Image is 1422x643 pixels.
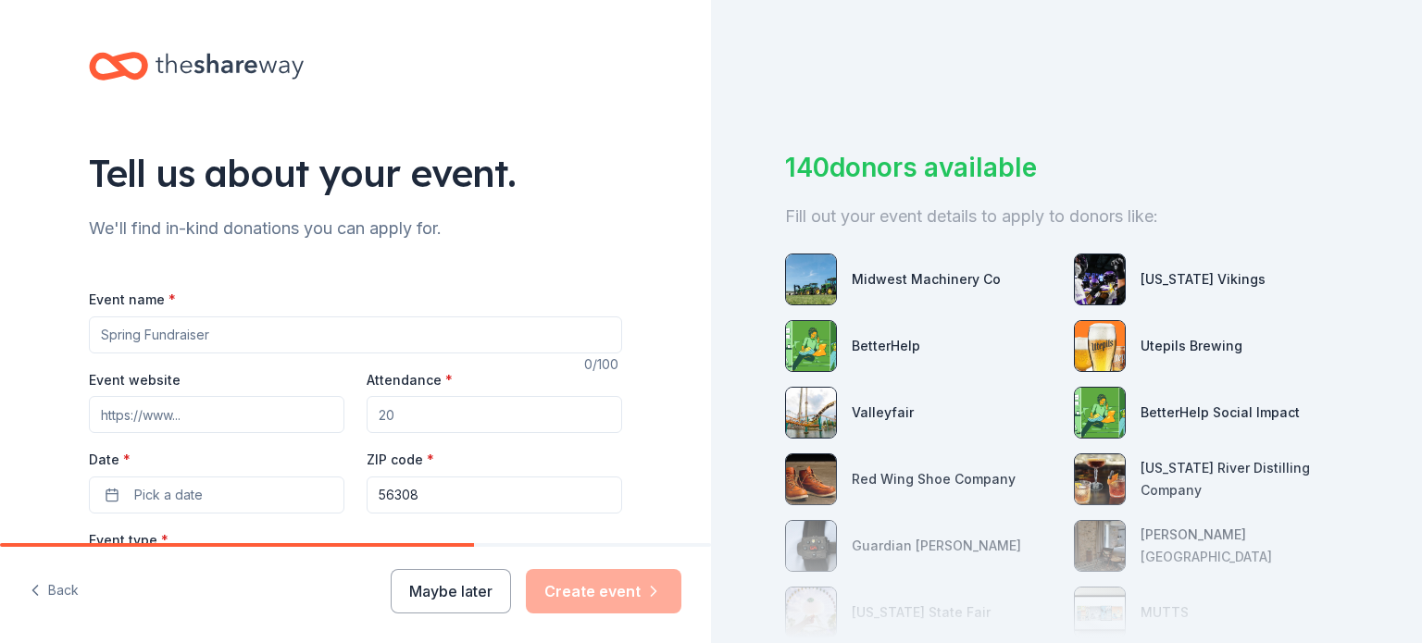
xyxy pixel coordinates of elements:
[785,148,1348,187] div: 140 donors available
[367,371,453,390] label: Attendance
[367,476,622,513] input: 12345 (U.S. only)
[1141,335,1242,357] div: Utepils Brewing
[1075,321,1125,371] img: photo for Utepils Brewing
[1141,268,1266,291] div: [US_STATE] Vikings
[134,484,203,506] span: Pick a date
[89,316,622,353] input: Spring Fundraiser
[89,214,622,243] div: We'll find in-kind donations you can apply for.
[786,321,836,371] img: photo for BetterHelp
[1075,388,1125,438] img: photo for BetterHelp Social Impact
[852,402,914,424] div: Valleyfair
[89,531,168,550] label: Event type
[786,254,836,304] img: photo for Midwest Machinery Co
[89,147,622,199] div: Tell us about your event.
[89,476,344,513] button: Pick a date
[30,572,79,611] button: Back
[852,268,1001,291] div: Midwest Machinery Co
[89,371,181,390] label: Event website
[1141,402,1300,424] div: BetterHelp Social Impact
[367,451,434,469] label: ZIP code
[89,451,344,469] label: Date
[584,353,622,376] div: 0 /100
[1075,254,1125,304] img: photo for Minnesota Vikings
[367,396,622,433] input: 20
[852,335,920,357] div: BetterHelp
[391,569,511,613] button: Maybe later
[785,202,1348,231] div: Fill out your event details to apply to donors like:
[89,396,344,433] input: https://www...
[89,291,176,309] label: Event name
[786,388,836,438] img: photo for Valleyfair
